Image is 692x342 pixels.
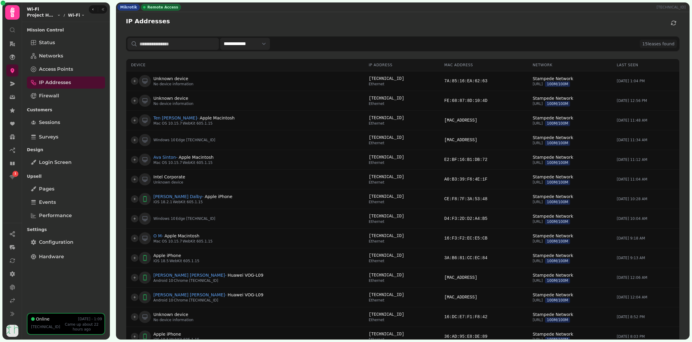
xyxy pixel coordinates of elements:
div: Stampede Network [533,194,607,200]
div: WebKit 605.1.15 [173,200,203,204]
div: Huawei VOG-L09 [228,272,263,278]
div: [TECHNICAL_ID] [369,174,434,180]
p: [TECHNICAL_ID] [31,324,60,329]
div: [DATE] 12:04 AM [617,295,647,300]
span: 100M/100M [545,278,570,283]
span: Came up [65,322,81,327]
div: Stampede Network [533,272,607,278]
div: Ethernet [369,200,434,204]
button: Online[DATE] - 1:09[TECHNICAL_ID]Came upabout 22 hours ago [27,313,105,335]
a: Access Points [27,63,105,75]
div: [URL] [533,219,607,224]
div: Huawei VOG-L09 [228,292,263,298]
a: Pages [27,183,105,195]
span: Configuration [39,239,73,246]
nav: breadcrumb [27,12,85,18]
div: [DATE] 8:52 PM [617,314,645,319]
div: FE:68:87:8D:10:4D [444,98,523,104]
div: iOS 18.5 [153,337,169,342]
span: Events [39,199,56,206]
div: Ethernet [369,141,434,145]
div: Ethernet [369,318,434,322]
p: Online [36,316,50,322]
span: 100M/100M [545,219,570,224]
div: Unknown device [153,311,194,318]
div: Unknown device [153,95,194,101]
div: Ava Sinton - [153,154,178,160]
span: Networks [39,52,63,60]
div: Ethernet [369,82,434,86]
p: Design [27,144,105,155]
span: 100M/100M [545,298,570,303]
a: 1 [6,171,18,183]
div: [TECHNICAL_ID] [369,252,434,259]
div: Stampede Network [533,115,607,121]
div: Ethernet [369,219,434,224]
div: iOS 18.5 [153,259,169,263]
a: Hardware [27,251,105,263]
div: [URL] [533,121,607,126]
a: Configuration [27,236,105,248]
th: Last seen [612,59,679,71]
div: Ethernet [369,259,434,263]
p: Customers [27,104,105,115]
span: 100M/100M [545,317,570,323]
div: [TECHNICAL_ID] [369,76,434,82]
div: No device information [153,101,194,106]
p: [TECHNICAL_ID] [657,5,688,10]
div: Intel Corporate [153,174,185,180]
div: Unknown device [153,180,185,185]
th: MAC Address [440,59,528,71]
div: Stampede Network [533,252,607,259]
div: [URL] [533,160,607,165]
div: [DATE] 11:48 AM [617,118,647,123]
div: Chrome [TECHNICAL_ID] [174,278,218,283]
div: Stampede Network [533,76,607,82]
div: [TECHNICAL_ID] [369,213,434,219]
div: Stampede Network [533,95,607,101]
div: [DATE] 11:04 AM [617,177,647,182]
div: [TECHNICAL_ID] [369,233,434,239]
div: [DATE] 12:06 AM [617,275,647,280]
div: Ethernet [369,239,434,244]
div: [URL] [533,82,607,86]
div: 3A:B6:81:CC:EC:84 [444,255,523,261]
span: 100M/100M [545,101,570,106]
p: Mission Control [27,24,105,35]
div: [DATE] 11:12 AM [617,157,647,162]
div: Ethernet [369,160,434,165]
div: [URL] [533,239,607,244]
div: [URL] [533,298,607,303]
div: [URL] [533,200,607,204]
div: Apple Macintosh [200,115,235,121]
span: Sessions [39,119,60,126]
div: [TECHNICAL_ID] [369,135,434,141]
div: WebKit 605.1.15 [183,239,213,244]
h2: Wi-Fi [27,6,85,12]
span: 100M/100M [545,199,570,205]
div: A0:B3:39:F6:4E:1F [444,176,523,182]
div: [PERSON_NAME] [PERSON_NAME] - [153,272,226,278]
div: [MAC_ADDRESS] [444,294,523,300]
div: Stampede Network [533,213,607,219]
a: Events [27,196,105,208]
a: Performance [27,210,105,222]
a: Login screen [27,156,105,168]
div: [PERSON_NAME] Dalby - [153,194,203,200]
p: Settings [27,224,105,235]
th: Network [528,59,612,71]
div: Edge [TECHNICAL_ID] [176,138,215,142]
div: 36:AD:95:E8:DE:89 [444,334,523,340]
div: iOS 18.2.1 [153,200,172,204]
img: User avatar [6,325,18,337]
span: Project House [27,12,56,18]
div: [TECHNICAL_ID] [369,311,434,318]
p: [DATE] - 1:09 [78,317,102,321]
div: [TECHNICAL_ID] [369,154,434,160]
span: Pages [39,185,54,193]
div: Stampede Network [533,135,607,141]
div: [DATE] 11:34 AM [617,138,647,142]
span: 1 [14,172,16,176]
div: Unknown device [153,76,194,82]
div: Ten [PERSON_NAME] - [153,115,198,121]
